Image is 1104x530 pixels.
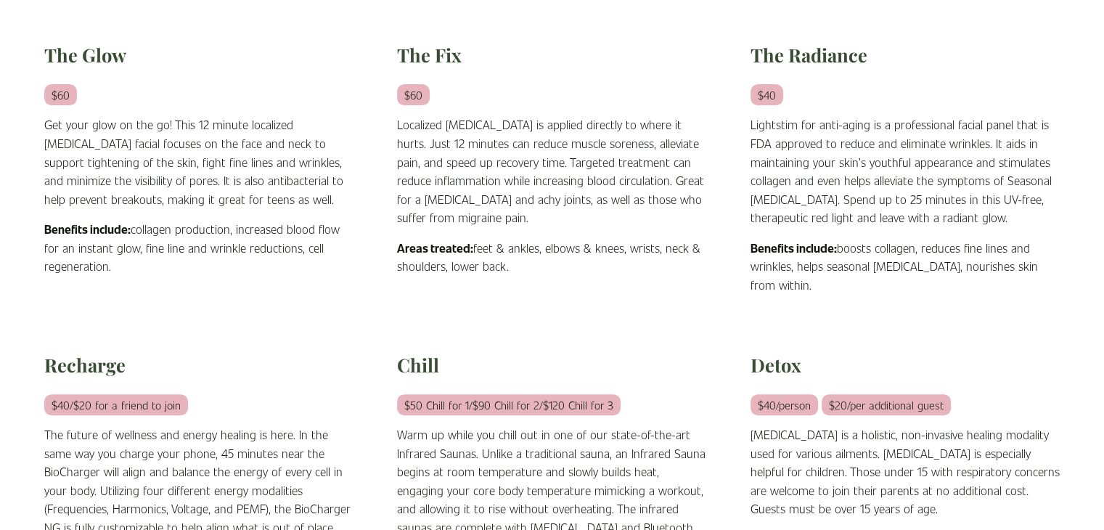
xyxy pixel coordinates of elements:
strong: Areas treated: [397,240,473,256]
em: $40 [751,84,783,105]
em: $20/per additional guest [822,394,951,415]
p: Get your glow on the go! This 12 minute localized [MEDICAL_DATA] facial focuses on the face and n... [44,115,353,208]
h2: The Fix [397,43,706,67]
strong: Benefits include: [751,240,837,256]
strong: Benefits include: [44,221,131,237]
h2: Chill [397,353,706,377]
p: collagen production, increased blood flow for an instant glow, fine line and wrinkle reductions, ... [44,220,353,276]
p: boosts collagen, reduces fine lines and wrinkles, helps seasonal [MEDICAL_DATA], nourishes skin f... [751,239,1060,295]
p: Localized [MEDICAL_DATA] is applied directly to where it hurts. Just 12 minutes can reduce muscle... [397,115,706,227]
em: $40/person [751,394,818,415]
em: $60 [44,84,77,105]
p: feet & ankles, elbows & knees, wrists, neck & shoulders, lower back. [397,239,706,276]
p: [MEDICAL_DATA] is a holistic, non-invasive healing modality used for various ailments. [MEDICAL_D... [751,425,1060,518]
h2: The Radiance [751,43,1060,67]
em: $50 Chill for 1/$90 Chill for 2/$120 Chill for 3 [397,394,621,415]
em: $60 [397,84,430,105]
em: $40/$20 for a friend to join [44,394,188,415]
h2: Detox [751,353,1060,377]
h2: The Glow [44,43,353,67]
p: Lightstim for anti-aging is a professional facial panel that is FDA approved to reduce and elimin... [751,115,1060,227]
h2: Recharge [44,353,353,377]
